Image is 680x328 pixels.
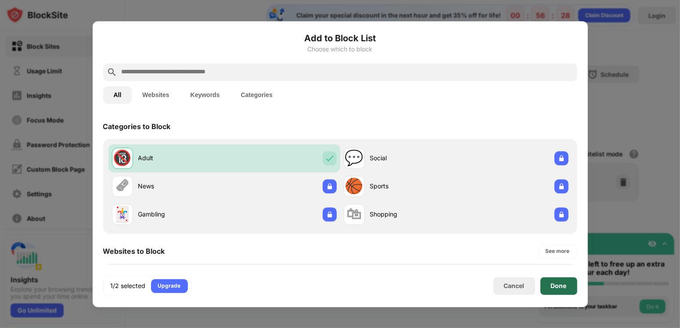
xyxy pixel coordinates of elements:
[370,154,456,163] div: Social
[103,122,171,131] div: Categories to Block
[158,281,181,290] div: Upgrade
[103,247,165,256] div: Websites to Block
[111,281,146,290] div: 1/2 selected
[138,210,224,219] div: Gambling
[370,210,456,219] div: Shopping
[546,247,570,256] div: See more
[551,282,567,289] div: Done
[370,182,456,191] div: Sports
[132,86,180,104] button: Websites
[103,32,577,45] h6: Add to Block List
[115,177,130,195] div: 🗞
[103,46,577,53] div: Choose which to block
[138,182,224,191] div: News
[113,205,132,223] div: 🃏
[345,149,363,167] div: 💬
[504,282,525,290] div: Cancel
[113,149,132,167] div: 🔞
[230,86,283,104] button: Categories
[138,154,224,163] div: Adult
[345,177,363,195] div: 🏀
[103,86,132,104] button: All
[347,205,362,223] div: 🛍
[107,67,117,77] img: search.svg
[180,86,230,104] button: Keywords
